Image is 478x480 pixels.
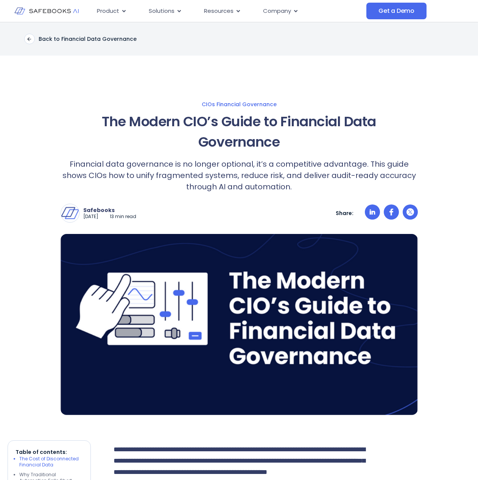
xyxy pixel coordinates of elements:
span: Get a Demo [378,7,414,15]
img: Safebooks [61,204,79,222]
span: Solutions [149,7,174,15]
p: Back to Financial Data Governance [39,36,137,42]
li: The Cost of Disconnected Financial Data [19,456,83,468]
span: Resources [204,7,234,15]
p: Table of contents: [16,448,83,456]
div: Menu Toggle [91,4,366,19]
p: [DATE] [83,214,98,220]
p: Safebooks [83,207,136,214]
h1: The Modern CIO’s Guide to Financial Data Governance [61,111,418,152]
span: Product [97,7,119,15]
p: Share: [336,210,353,217]
nav: Menu [91,4,366,19]
a: Back to Financial Data Governance [24,34,137,44]
p: 13 min read [110,214,136,220]
img: the modern clo's guide to financial data governance [61,234,418,415]
span: Company [263,7,291,15]
a: CIOs Financial Governance [8,101,470,108]
p: Financial data governance is no longer optional, it’s a competitive advantage. This guide shows C... [61,158,418,192]
a: Get a Demo [366,3,427,19]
